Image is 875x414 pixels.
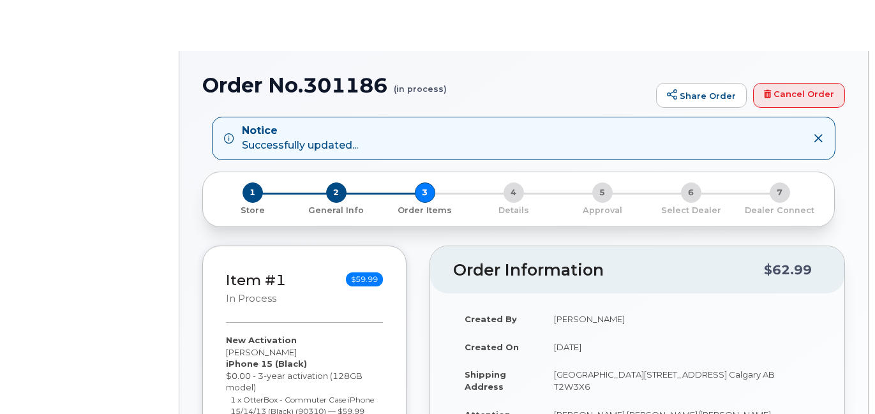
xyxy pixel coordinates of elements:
strong: iPhone 15 (Black) [226,359,307,369]
a: 1 Store [213,203,292,216]
h1: Order No.301186 [202,74,650,96]
small: (in process) [394,74,447,94]
div: Successfully updated... [242,124,358,153]
strong: Shipping Address [465,369,506,392]
h2: Order Information [453,262,764,279]
a: Cancel Order [753,83,845,108]
strong: Created On [465,342,519,352]
strong: Notice [242,124,358,138]
strong: Created By [465,314,517,324]
strong: New Activation [226,335,297,345]
div: $62.99 [764,258,812,282]
a: Item #1 [226,271,286,289]
td: [GEOGRAPHIC_DATA][STREET_ADDRESS] Calgary AB T2W3X6 [542,360,821,400]
p: General Info [297,205,375,216]
a: 2 General Info [292,203,380,216]
small: in process [226,293,276,304]
span: 1 [243,182,263,203]
span: $59.99 [346,272,383,286]
p: Store [218,205,287,216]
a: Share Order [656,83,747,108]
td: [DATE] [542,333,821,361]
td: [PERSON_NAME] [542,305,821,333]
span: 2 [326,182,347,203]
